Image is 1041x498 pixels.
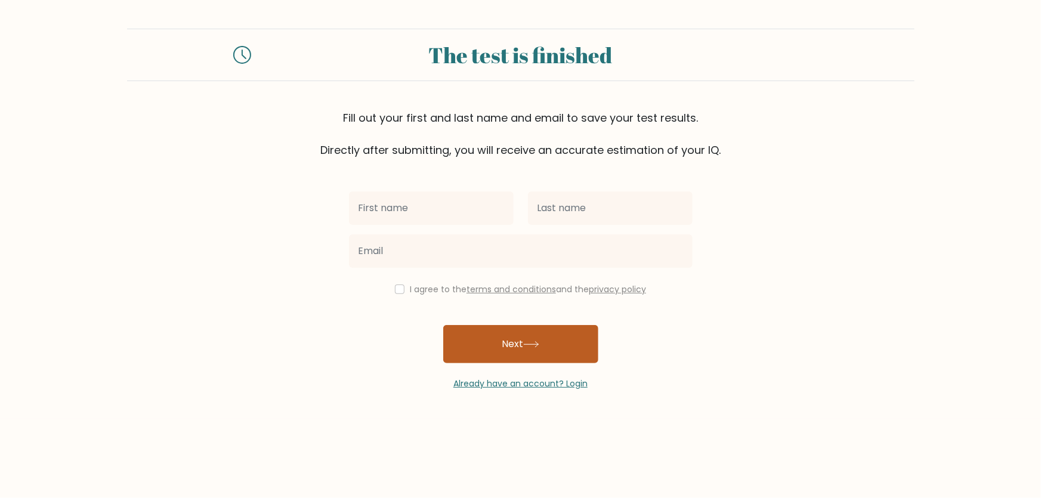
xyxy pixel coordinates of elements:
input: Email [349,234,693,268]
a: privacy policy [589,283,646,295]
a: terms and conditions [467,283,556,295]
a: Already have an account? Login [453,378,588,389]
div: The test is finished [265,39,776,71]
div: Fill out your first and last name and email to save your test results. Directly after submitting,... [127,110,915,158]
label: I agree to the and the [410,283,646,295]
input: First name [349,191,514,225]
button: Next [443,325,598,363]
input: Last name [528,191,693,225]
